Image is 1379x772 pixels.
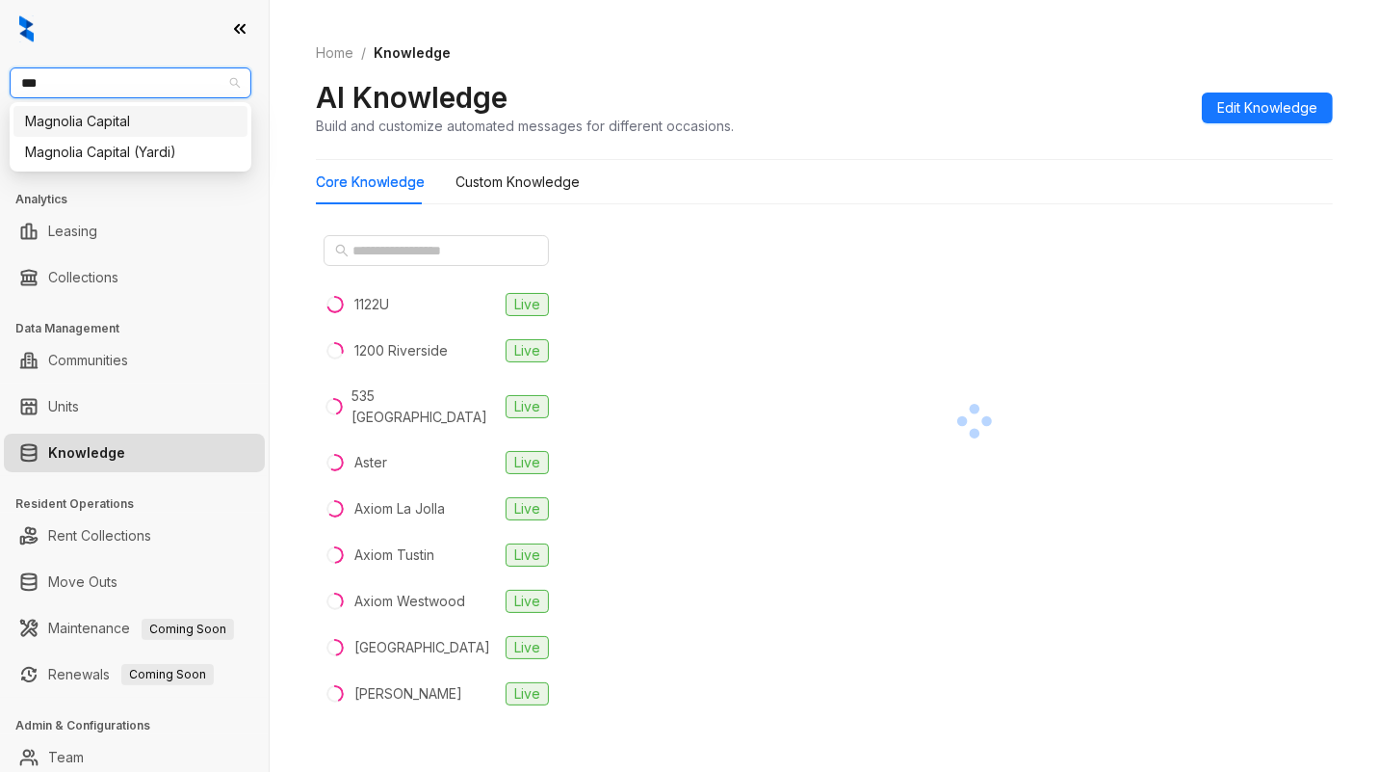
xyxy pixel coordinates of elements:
a: Home [312,42,357,64]
h3: Analytics [15,191,269,208]
span: Live [506,339,549,362]
div: 535 [GEOGRAPHIC_DATA] [352,386,498,428]
a: Communities [48,341,128,380]
h3: Data Management [15,320,269,337]
li: Knowledge [4,434,265,472]
div: Custom Knowledge [455,172,580,193]
span: Live [506,395,549,418]
div: Aster [354,452,387,473]
span: Live [506,293,549,316]
a: Leasing [48,212,97,251]
h3: Resident Operations [15,495,269,513]
div: Magnolia Capital (Yardi) [13,137,247,168]
span: Edit Knowledge [1217,97,1317,119]
h3: Admin & Configurations [15,717,269,734]
a: Move Outs [48,563,117,601]
div: Core Knowledge [316,172,425,193]
div: 1122U [354,294,389,315]
div: 1200 Riverside [354,340,448,361]
span: Live [506,682,549,705]
span: Live [506,544,549,567]
li: Communities [4,341,265,380]
span: Live [506,590,549,613]
div: [GEOGRAPHIC_DATA] [354,637,490,658]
span: Live [506,636,549,659]
a: Knowledge [48,434,125,472]
a: Units [48,387,79,426]
div: Axiom Tustin [354,545,434,566]
div: Build and customize automated messages for different occasions. [316,116,734,136]
div: Magnolia Capital [25,111,236,132]
a: Collections [48,258,118,297]
div: Axiom Westwood [354,591,465,612]
span: Knowledge [374,44,451,61]
li: Maintenance [4,609,265,648]
span: search [335,244,349,257]
div: [PERSON_NAME] [354,683,462,705]
div: Magnolia Capital (Yardi) [25,142,236,163]
li: Leasing [4,212,265,251]
span: Coming Soon [142,619,234,640]
li: Leads [4,129,265,168]
button: Edit Knowledge [1202,93,1333,123]
h2: AI Knowledge [316,79,507,116]
span: Live [506,451,549,474]
li: Move Outs [4,563,265,601]
div: Axiom La Jolla [354,498,445,519]
li: Renewals [4,655,265,694]
li: Collections [4,258,265,297]
img: logo [19,15,34,42]
a: RenewalsComing Soon [48,655,214,694]
li: Rent Collections [4,517,265,555]
a: Rent Collections [48,517,151,555]
div: Magnolia Capital [13,106,247,137]
li: / [361,42,366,64]
li: Units [4,387,265,426]
span: Live [506,497,549,520]
span: Coming Soon [121,664,214,685]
